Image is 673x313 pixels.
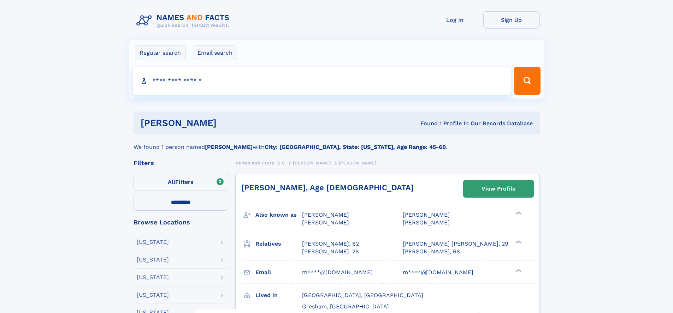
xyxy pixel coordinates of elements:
[134,219,228,225] div: Browse Locations
[282,161,285,165] span: C
[205,144,253,150] b: [PERSON_NAME]
[339,161,377,165] span: [PERSON_NAME]
[403,240,508,248] a: [PERSON_NAME] [PERSON_NAME], 29
[235,158,274,167] a: Names and Facts
[133,67,511,95] input: search input
[403,211,450,218] span: [PERSON_NAME]
[255,266,302,278] h3: Email
[134,134,540,151] div: We found 1 person named with .
[241,183,414,192] a: [PERSON_NAME], Age [DEMOGRAPHIC_DATA]
[134,174,228,191] label: Filters
[302,211,349,218] span: [PERSON_NAME]
[137,275,169,280] div: [US_STATE]
[403,248,460,255] a: [PERSON_NAME], 68
[482,181,515,197] div: View Profile
[403,219,450,226] span: [PERSON_NAME]
[255,209,302,221] h3: Also known as
[302,248,359,255] a: [PERSON_NAME], 28
[514,268,522,273] div: ❯
[427,11,483,29] a: Log In
[193,46,237,60] label: Email search
[168,179,175,185] span: All
[141,119,319,127] h1: [PERSON_NAME]
[134,11,235,30] img: Logo Names and Facts
[464,180,533,197] a: View Profile
[255,289,302,301] h3: Lived in
[318,120,533,127] div: Found 1 Profile In Our Records Database
[135,46,185,60] label: Regular search
[302,303,389,310] span: Gresham, [GEOGRAPHIC_DATA]
[514,240,522,244] div: ❯
[282,158,285,167] a: C
[137,257,169,263] div: [US_STATE]
[302,292,423,299] span: [GEOGRAPHIC_DATA], [GEOGRAPHIC_DATA]
[134,160,228,166] div: Filters
[514,67,540,95] button: Search Button
[265,144,446,150] b: City: [GEOGRAPHIC_DATA], State: [US_STATE], Age Range: 45-60
[302,240,359,248] a: [PERSON_NAME], 62
[137,239,169,245] div: [US_STATE]
[302,219,349,226] span: [PERSON_NAME]
[514,211,522,216] div: ❯
[255,238,302,250] h3: Relatives
[483,11,540,29] a: Sign Up
[137,292,169,298] div: [US_STATE]
[293,161,331,165] span: [PERSON_NAME]
[293,158,331,167] a: [PERSON_NAME]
